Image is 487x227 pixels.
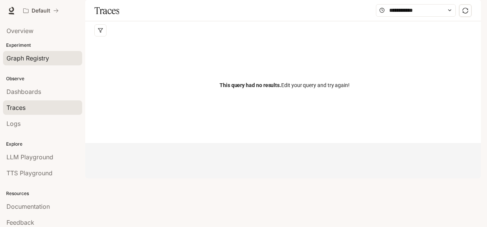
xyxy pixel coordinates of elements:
[94,3,119,18] h1: Traces
[220,82,281,88] span: This query had no results.
[32,8,50,14] p: Default
[462,8,468,14] span: sync
[20,3,62,18] button: All workspaces
[220,81,350,89] span: Edit your query and try again!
